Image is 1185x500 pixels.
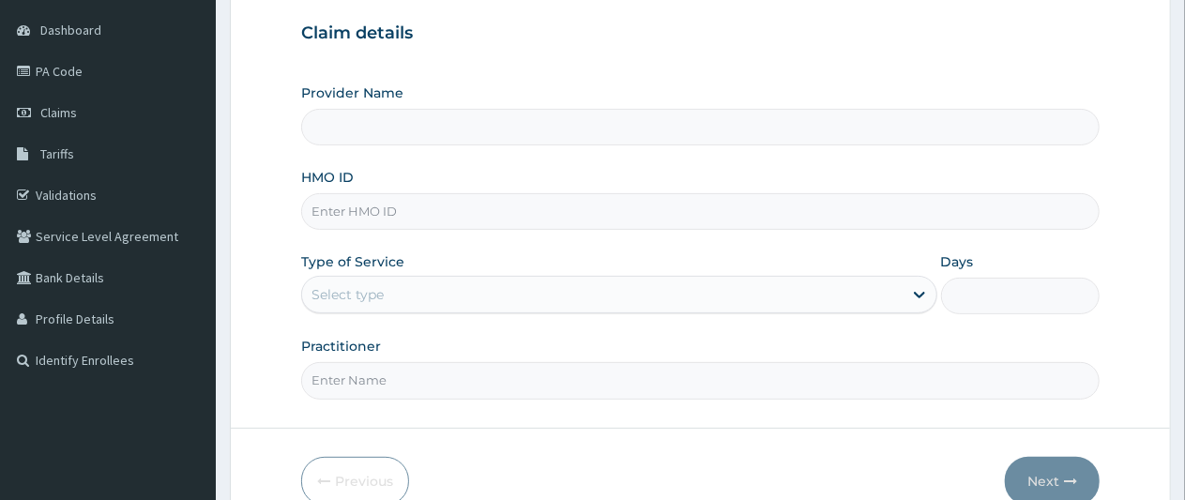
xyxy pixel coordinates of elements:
span: Tariffs [40,145,74,162]
input: Enter HMO ID [301,193,1100,230]
label: Provider Name [301,83,403,102]
input: Enter Name [301,362,1100,399]
label: Practitioner [301,337,381,356]
label: Days [941,252,974,271]
label: Type of Service [301,252,404,271]
span: Claims [40,104,77,121]
h3: Claim details [301,23,1100,44]
div: Select type [311,285,384,304]
label: HMO ID [301,168,354,187]
span: Dashboard [40,22,101,38]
